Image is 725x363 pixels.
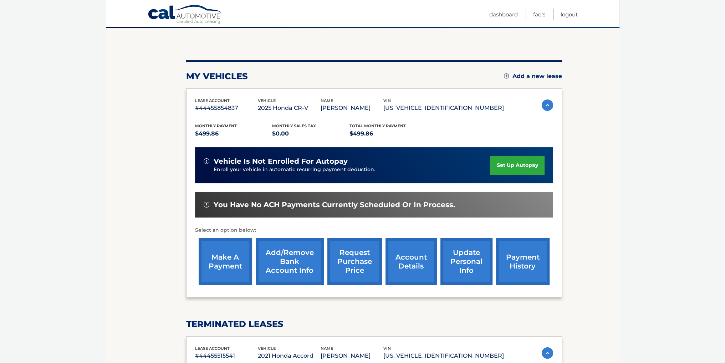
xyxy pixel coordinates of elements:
[321,103,383,113] p: [PERSON_NAME]
[195,103,258,113] p: #44455854837
[272,129,349,139] p: $0.00
[533,9,545,20] a: FAQ's
[195,351,258,361] p: #44455515541
[504,73,509,78] img: add.svg
[258,98,276,103] span: vehicle
[496,238,550,285] a: payment history
[542,99,553,111] img: accordion-active.svg
[214,157,348,166] span: vehicle is not enrolled for autopay
[383,351,504,361] p: [US_VEHICLE_IDENTIFICATION_NUMBER]
[349,123,406,128] span: Total Monthly Payment
[258,351,321,361] p: 2021 Honda Accord
[195,346,230,351] span: lease account
[214,200,455,209] span: You have no ACH payments currently scheduled or in process.
[383,103,504,113] p: [US_VEHICLE_IDENTIFICATION_NUMBER]
[490,156,544,175] a: set up autopay
[321,351,383,361] p: [PERSON_NAME]
[199,238,252,285] a: make a payment
[489,9,518,20] a: Dashboard
[258,346,276,351] span: vehicle
[256,238,324,285] a: Add/Remove bank account info
[148,5,223,25] a: Cal Automotive
[386,238,437,285] a: account details
[542,347,553,359] img: accordion-active.svg
[440,238,492,285] a: update personal info
[349,129,427,139] p: $499.86
[561,9,578,20] a: Logout
[204,158,209,164] img: alert-white.svg
[204,202,209,208] img: alert-white.svg
[272,123,316,128] span: Monthly sales Tax
[186,71,248,82] h2: my vehicles
[195,226,553,235] p: Select an option below:
[321,346,333,351] span: name
[327,238,382,285] a: request purchase price
[186,319,562,329] h2: terminated leases
[195,123,237,128] span: Monthly Payment
[321,98,333,103] span: name
[195,129,272,139] p: $499.86
[195,98,230,103] span: lease account
[383,98,391,103] span: vin
[383,346,391,351] span: vin
[504,73,562,80] a: Add a new lease
[258,103,321,113] p: 2025 Honda CR-V
[214,166,490,174] p: Enroll your vehicle in automatic recurring payment deduction.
